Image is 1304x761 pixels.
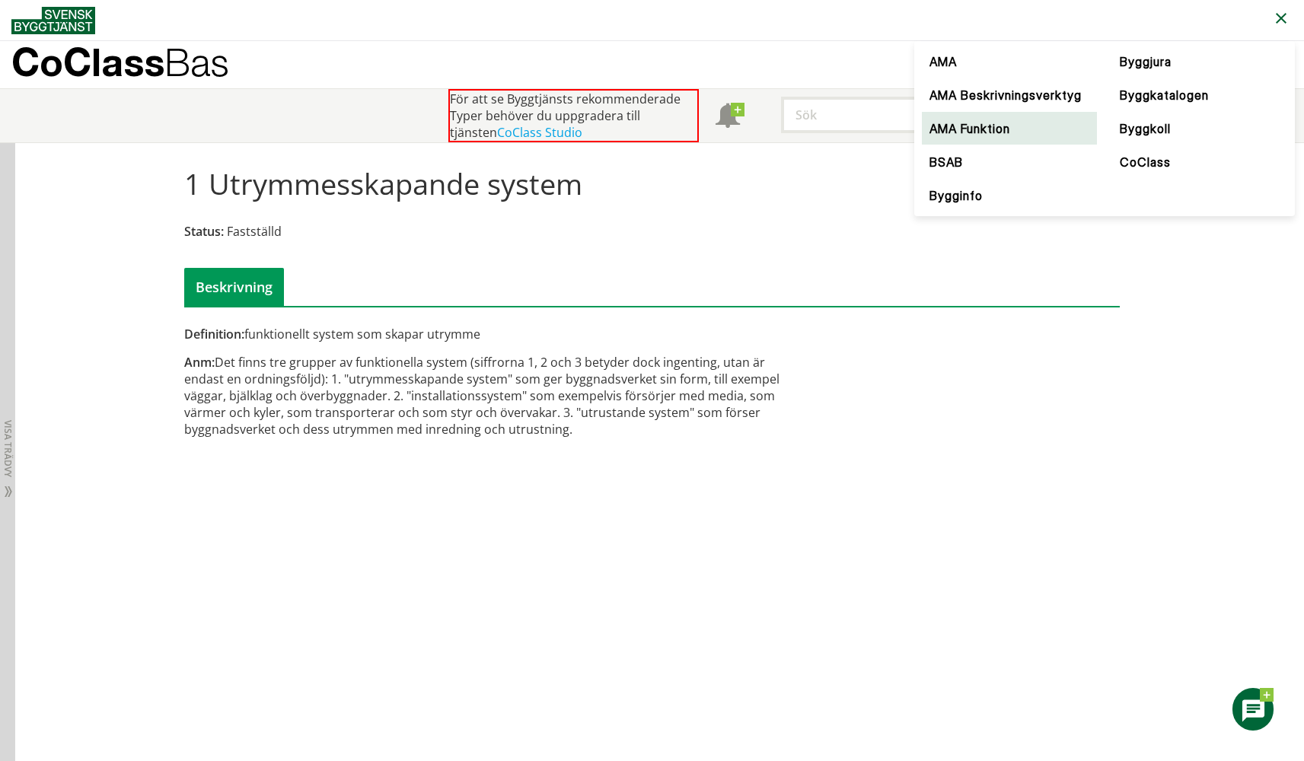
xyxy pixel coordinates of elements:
[227,223,282,240] span: Fastställd
[184,354,800,438] div: Det finns tre grupper av funktionella system (siffrorna 1, 2 och 3 betyder dock ingenting, utan ä...
[922,78,1097,112] a: AMA Beskrivningsverktyg
[716,105,740,129] span: Notifikationer
[448,89,699,142] div: För att se Byggtjänsts rekommenderade Typer behöver du uppgradera till tjänsten
[922,179,1097,212] a: Bygginfo
[11,53,229,71] p: CoClass
[781,97,954,133] input: Sök
[11,7,95,34] img: Svensk Byggtjänst
[184,167,582,200] h1: 1 Utrymmesskapande system
[1112,45,1287,78] a: Byggjura
[184,354,215,371] span: Anm:
[184,326,244,342] span: Definition:
[184,223,224,240] span: Status:
[164,40,229,84] span: Bas
[922,145,1097,179] a: BSAB
[497,124,582,141] a: CoClass Studio
[11,41,262,88] a: CoClassBas
[922,112,1097,145] a: AMA Funktion
[922,45,1097,78] a: AMA
[184,268,284,306] div: Beskrivning
[1112,78,1287,112] a: Byggkatalogen
[3,420,12,477] span: Visa trädvy
[1112,145,1287,179] a: CoClass
[1112,112,1287,145] a: Byggkoll
[184,326,800,342] div: funktionellt system som skapar utrymme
